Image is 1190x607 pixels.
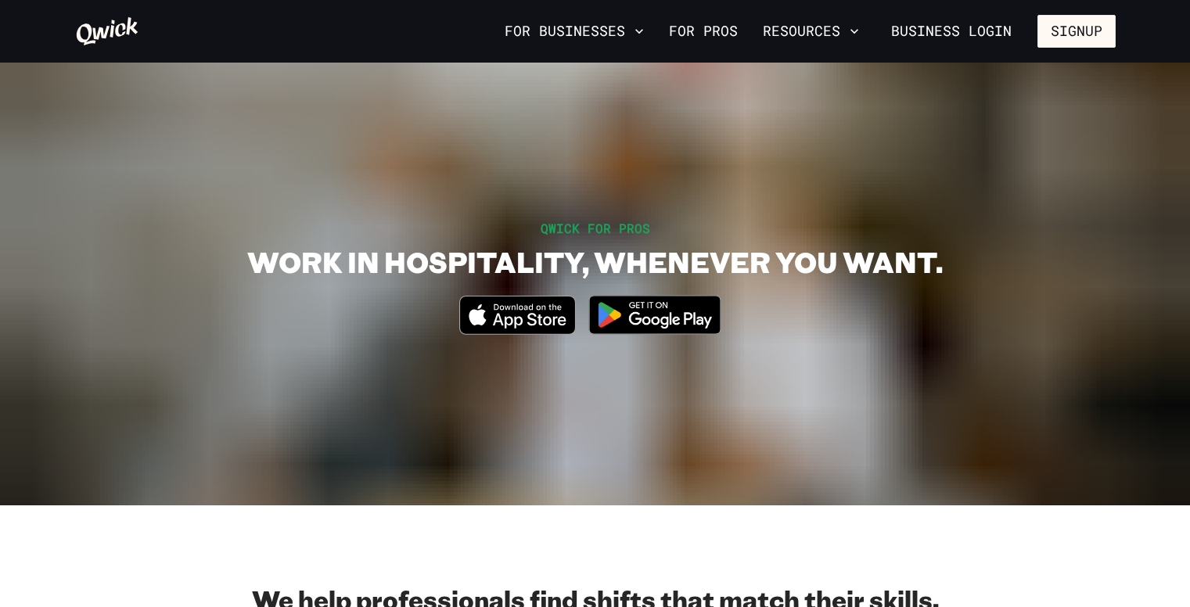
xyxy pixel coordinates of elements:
button: Resources [757,18,865,45]
a: Business Login [878,15,1025,48]
button: Signup [1037,15,1116,48]
a: For Pros [663,18,744,45]
img: Get it on Google Play [579,286,731,344]
button: For Businesses [498,18,650,45]
span: QWICK FOR PROS [541,220,650,236]
h1: WORK IN HOSPITALITY, WHENEVER YOU WANT. [247,244,943,279]
a: Download on the App Store [459,321,577,338]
